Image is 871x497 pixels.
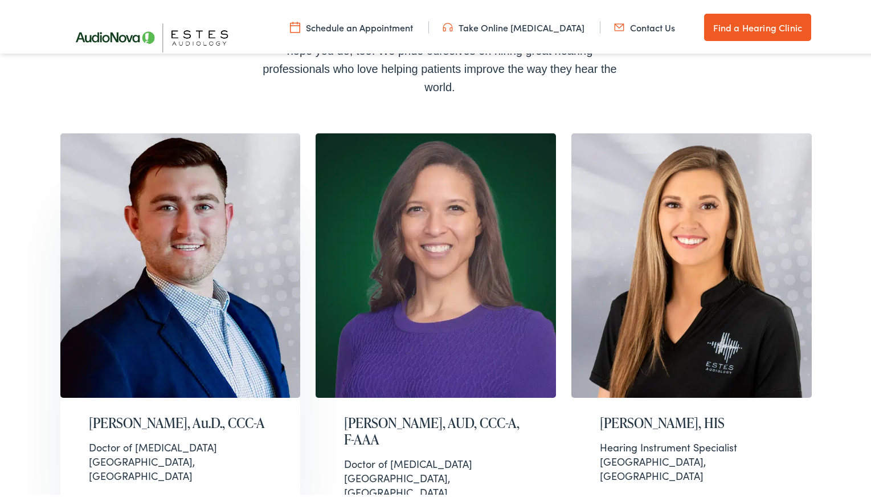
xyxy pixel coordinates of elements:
h2: [PERSON_NAME], Au.D., CCC-A [89,413,272,429]
div: [GEOGRAPHIC_DATA], [GEOGRAPHIC_DATA] [600,438,783,481]
h2: [PERSON_NAME], AUD, CCC-A, F-AAA [344,413,527,446]
img: utility icon [614,19,624,31]
a: Contact Us [614,19,675,31]
a: Schedule an Appointment [290,19,413,31]
img: utility icon [290,19,300,31]
img: utility icon [443,19,453,31]
div: Doctor of [MEDICAL_DATA] [344,454,527,469]
div: Hearing Instrument Specialist [600,438,783,452]
div: Doctor of [MEDICAL_DATA] [89,438,272,452]
h2: [PERSON_NAME], HIS [600,413,783,429]
a: Find a Hearing Clinic [704,11,811,39]
div: At [PERSON_NAME] [MEDICAL_DATA], we love our team, and we hope you do, too. We pride ourselves on... [257,21,622,94]
div: [GEOGRAPHIC_DATA], [GEOGRAPHIC_DATA] [89,438,272,481]
a: Take Online [MEDICAL_DATA] [443,19,584,31]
